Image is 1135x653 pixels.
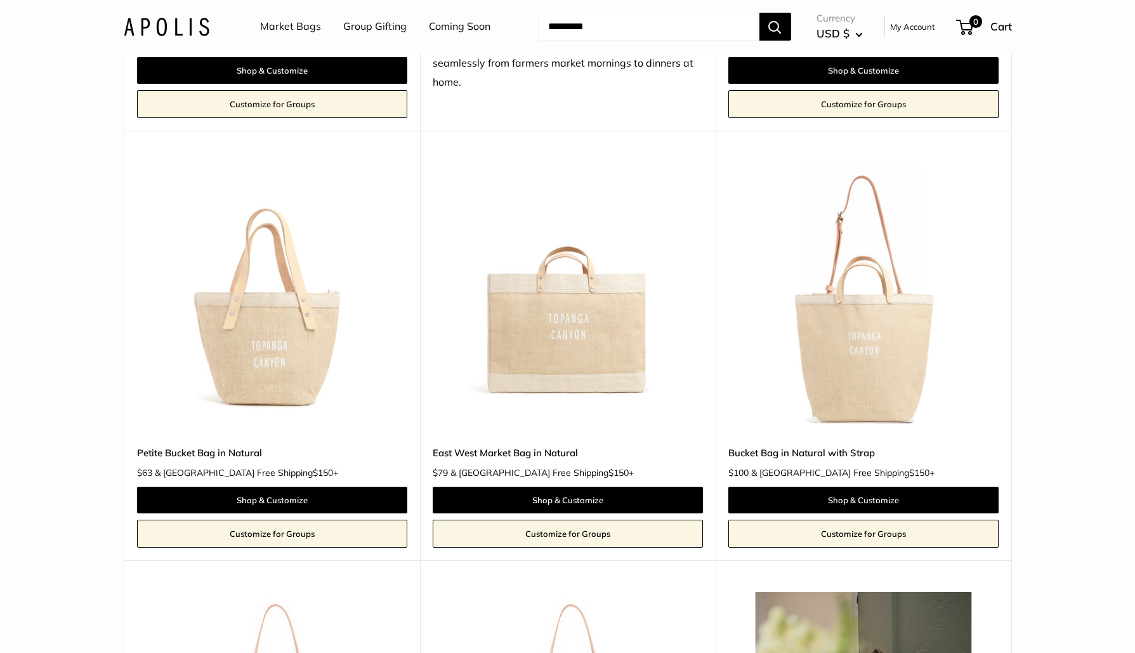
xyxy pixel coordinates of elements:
[909,467,929,478] span: $150
[155,468,338,477] span: & [GEOGRAPHIC_DATA] Free Shipping +
[817,23,863,44] button: USD $
[313,467,333,478] span: $150
[137,487,407,513] a: Shop & Customize
[137,445,407,460] a: Petite Bucket Bag in Natural
[957,16,1012,37] a: 0 Cart
[137,162,407,433] a: Petite Bucket Bag in NaturalPetite Bucket Bag in Natural
[759,13,791,41] button: Search
[433,467,448,478] span: $79
[343,17,407,36] a: Group Gifting
[817,10,863,27] span: Currency
[728,90,999,118] a: Customize for Groups
[450,468,634,477] span: & [GEOGRAPHIC_DATA] Free Shipping +
[538,13,759,41] input: Search...
[728,487,999,513] a: Shop & Customize
[137,90,407,118] a: Customize for Groups
[728,162,999,433] a: Bucket Bag in Natural with StrapBucket Bag in Natural with Strap
[433,162,703,433] a: East West Market Bag in NaturalEast West Market Bag in Natural
[990,20,1012,33] span: Cart
[728,57,999,84] a: Shop & Customize
[137,162,407,433] img: Petite Bucket Bag in Natural
[890,19,935,34] a: My Account
[433,162,703,433] img: East West Market Bag in Natural
[751,468,935,477] span: & [GEOGRAPHIC_DATA] Free Shipping +
[137,520,407,548] a: Customize for Groups
[433,35,703,92] div: The Farm to Table Collection: Created to move seamlessly from farmers market mornings to dinners ...
[608,467,629,478] span: $150
[433,520,703,548] a: Customize for Groups
[260,17,321,36] a: Market Bags
[969,15,981,28] span: 0
[728,520,999,548] a: Customize for Groups
[433,487,703,513] a: Shop & Customize
[433,445,703,460] a: East West Market Bag in Natural
[817,27,850,40] span: USD $
[137,467,152,478] span: $63
[124,17,209,36] img: Apolis
[137,57,407,84] a: Shop & Customize
[429,17,490,36] a: Coming Soon
[728,162,999,433] img: Bucket Bag in Natural with Strap
[728,467,749,478] span: $100
[728,445,999,460] a: Bucket Bag in Natural with Strap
